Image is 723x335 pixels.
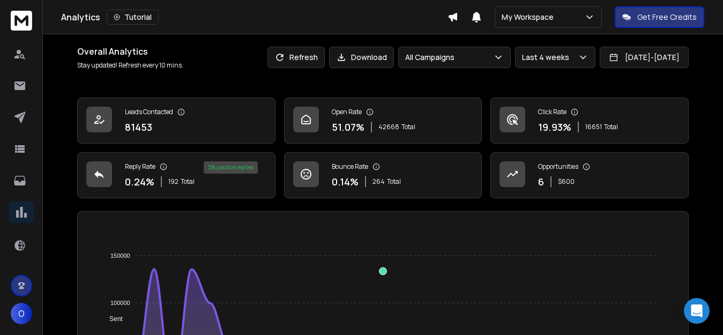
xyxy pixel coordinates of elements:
[684,298,710,324] div: Open Intercom Messenger
[615,6,704,28] button: Get Free Credits
[637,12,697,23] p: Get Free Credits
[107,10,159,25] button: Tutorial
[332,174,359,189] p: 0.14 %
[332,108,362,116] p: Open Rate
[522,52,573,63] p: Last 4 weeks
[204,161,258,174] div: 3 % positive replies
[101,315,123,323] span: Sent
[168,177,178,186] span: 192
[284,152,482,198] a: Bounce Rate0.14%264Total
[538,162,578,171] p: Opportunities
[600,47,689,68] button: [DATE]-[DATE]
[401,123,415,131] span: Total
[284,98,482,144] a: Open Rate51.07%42668Total
[289,52,318,63] p: Refresh
[110,300,130,306] tspan: 100000
[558,177,575,186] p: $ 600
[378,123,399,131] span: 42668
[61,10,448,25] div: Analytics
[125,174,154,189] p: 0.24 %
[351,52,387,63] p: Download
[585,123,602,131] span: 16651
[490,152,689,198] a: Opportunities6$600
[329,47,394,68] button: Download
[502,12,558,23] p: My Workspace
[405,52,459,63] p: All Campaigns
[538,174,544,189] p: 6
[11,303,32,324] button: O
[125,162,155,171] p: Reply Rate
[332,162,368,171] p: Bounce Rate
[538,120,571,135] p: 19.93 %
[77,45,183,58] h1: Overall Analytics
[125,120,152,135] p: 81453
[181,177,195,186] span: Total
[538,108,567,116] p: Click Rate
[77,61,183,70] p: Stay updated! Refresh every 10 mins.
[372,177,385,186] span: 264
[77,152,275,198] a: Reply Rate0.24%192Total3% positive replies
[604,123,618,131] span: Total
[77,98,275,144] a: Leads Contacted81453
[125,108,173,116] p: Leads Contacted
[110,252,130,259] tspan: 150000
[267,47,325,68] button: Refresh
[387,177,401,186] span: Total
[332,120,364,135] p: 51.07 %
[490,98,689,144] a: Click Rate19.93%16651Total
